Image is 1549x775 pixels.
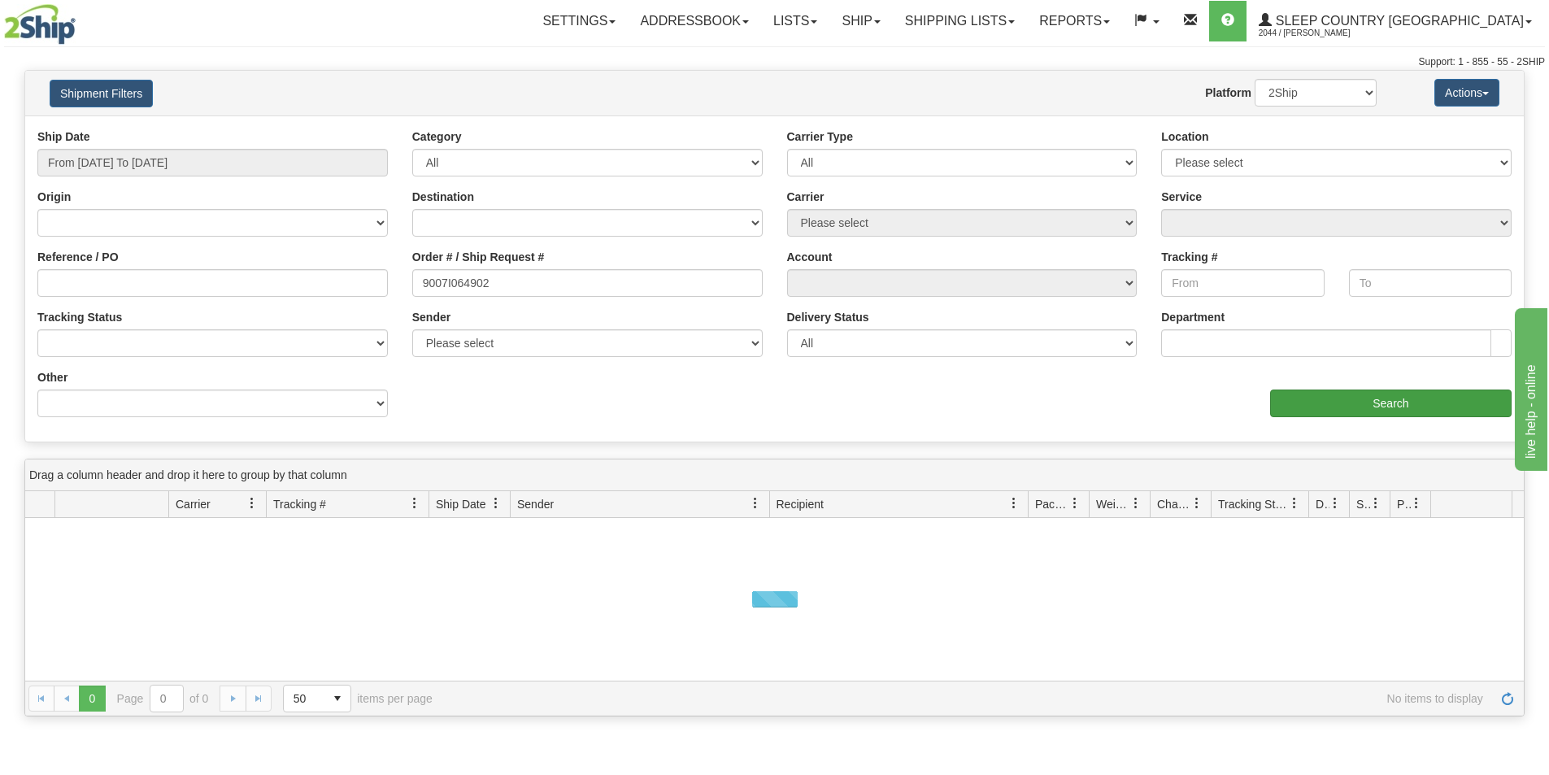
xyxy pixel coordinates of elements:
a: Weight filter column settings [1122,490,1150,517]
span: Pickup Status [1397,496,1411,512]
span: 50 [294,690,315,707]
div: Support: 1 - 855 - 55 - 2SHIP [4,55,1545,69]
span: Weight [1096,496,1130,512]
label: Origin [37,189,71,205]
a: Carrier filter column settings [238,490,266,517]
label: Account [787,249,833,265]
span: items per page [283,685,433,712]
label: Destination [412,189,474,205]
a: Reports [1027,1,1122,41]
a: Recipient filter column settings [1000,490,1028,517]
label: Tracking # [1161,249,1217,265]
label: Tracking Status [37,309,122,325]
img: logo2044.jpg [4,4,76,45]
span: Packages [1035,496,1069,512]
button: Actions [1434,79,1499,107]
span: Delivery Status [1316,496,1329,512]
a: Settings [530,1,628,41]
a: Refresh [1495,686,1521,712]
a: Pickup Status filter column settings [1403,490,1430,517]
span: Tracking # [273,496,326,512]
a: Addressbook [628,1,761,41]
label: Delivery Status [787,309,869,325]
input: From [1161,269,1324,297]
div: live help - online [12,10,150,29]
span: Page 0 [79,686,105,712]
label: Platform [1205,85,1251,101]
label: Carrier [787,189,825,205]
label: Carrier Type [787,128,853,145]
a: Tracking Status filter column settings [1281,490,1308,517]
span: No items to display [455,692,1483,705]
span: Recipient [777,496,824,512]
span: select [324,686,350,712]
label: Category [412,128,462,145]
span: 2044 / [PERSON_NAME] [1259,25,1381,41]
span: Page of 0 [117,685,209,712]
a: Lists [761,1,829,41]
label: Location [1161,128,1208,145]
a: Sender filter column settings [742,490,769,517]
label: Department [1161,309,1225,325]
label: Sender [412,309,450,325]
label: Service [1161,189,1202,205]
span: Page sizes drop down [283,685,351,712]
a: Charge filter column settings [1183,490,1211,517]
span: Tracking Status [1218,496,1289,512]
label: Order # / Ship Request # [412,249,545,265]
a: Delivery Status filter column settings [1321,490,1349,517]
a: Shipping lists [893,1,1027,41]
span: Charge [1157,496,1191,512]
button: Shipment Filters [50,80,153,107]
span: Sleep Country [GEOGRAPHIC_DATA] [1272,14,1524,28]
label: Reference / PO [37,249,119,265]
label: Ship Date [37,128,90,145]
label: Other [37,369,67,385]
span: Sender [517,496,554,512]
input: To [1349,269,1512,297]
a: Shipment Issues filter column settings [1362,490,1390,517]
iframe: chat widget [1512,304,1547,470]
span: Ship Date [436,496,485,512]
span: Carrier [176,496,211,512]
a: Ship [829,1,892,41]
input: Search [1270,390,1512,417]
a: Packages filter column settings [1061,490,1089,517]
a: Sleep Country [GEOGRAPHIC_DATA] 2044 / [PERSON_NAME] [1247,1,1544,41]
a: Tracking # filter column settings [401,490,429,517]
span: Shipment Issues [1356,496,1370,512]
div: grid grouping header [25,459,1524,491]
a: Ship Date filter column settings [482,490,510,517]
